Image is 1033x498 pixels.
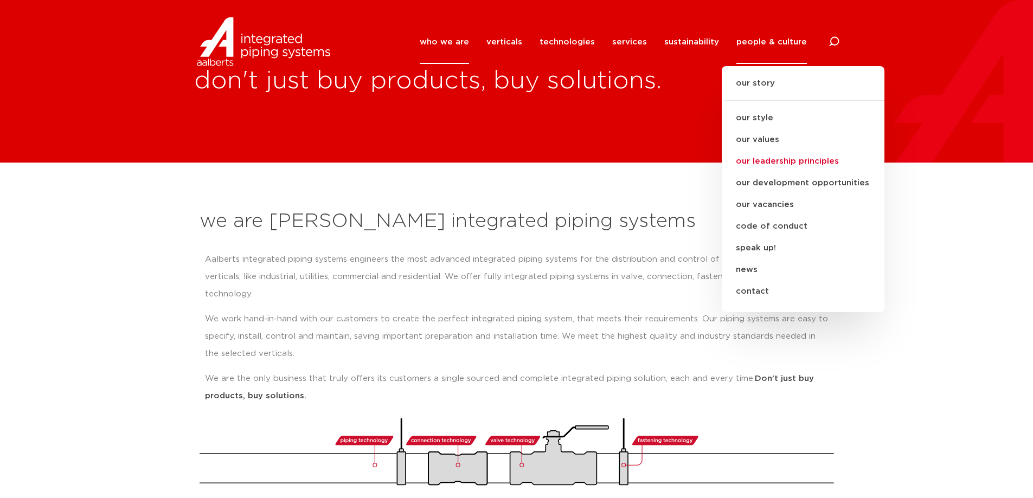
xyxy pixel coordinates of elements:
p: We are the only business that truly offers its customers a single sourced and complete integrated... [205,370,829,405]
a: our development opportunities [722,172,884,194]
a: our story [722,77,884,101]
p: We work hand-in-hand with our customers to create the perfect integrated piping system, that meet... [205,311,829,363]
a: our vacancies [722,194,884,216]
a: our values [722,129,884,151]
a: technologies [540,20,595,64]
a: verticals [486,20,522,64]
nav: Menu [420,20,807,64]
a: our leadership principles [722,151,884,172]
p: Aalberts integrated piping systems engineers the most advanced integrated piping systems for the ... [205,251,829,303]
a: speak up! [722,237,884,259]
a: sustainability [664,20,719,64]
h2: we are [PERSON_NAME] integrated piping systems [200,209,834,235]
a: services [612,20,647,64]
a: code of conduct [722,216,884,237]
a: who we are [420,20,469,64]
a: contact [722,281,884,302]
a: people & culture [736,20,807,64]
a: news [722,259,884,281]
a: our style [722,107,884,129]
ul: people & culture [722,66,884,312]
